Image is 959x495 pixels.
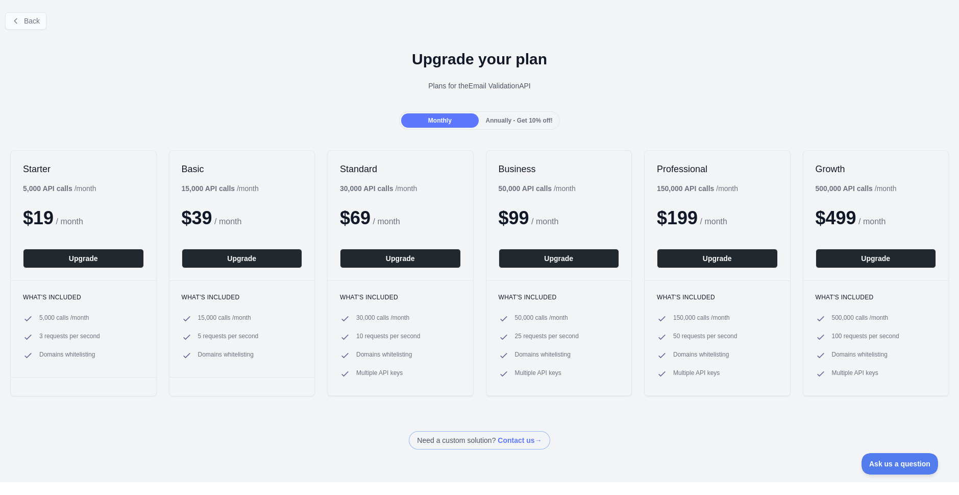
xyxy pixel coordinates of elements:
h2: Business [499,163,620,175]
div: / month [657,183,738,194]
div: / month [499,183,576,194]
b: 150,000 API calls [657,184,714,193]
iframe: Toggle Customer Support [862,453,939,475]
b: 30,000 API calls [340,184,394,193]
div: / month [340,183,417,194]
span: $ 99 [499,207,529,228]
h2: Standard [340,163,461,175]
span: $ 199 [657,207,698,228]
span: $ 69 [340,207,371,228]
b: 50,000 API calls [499,184,552,193]
h2: Professional [657,163,778,175]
